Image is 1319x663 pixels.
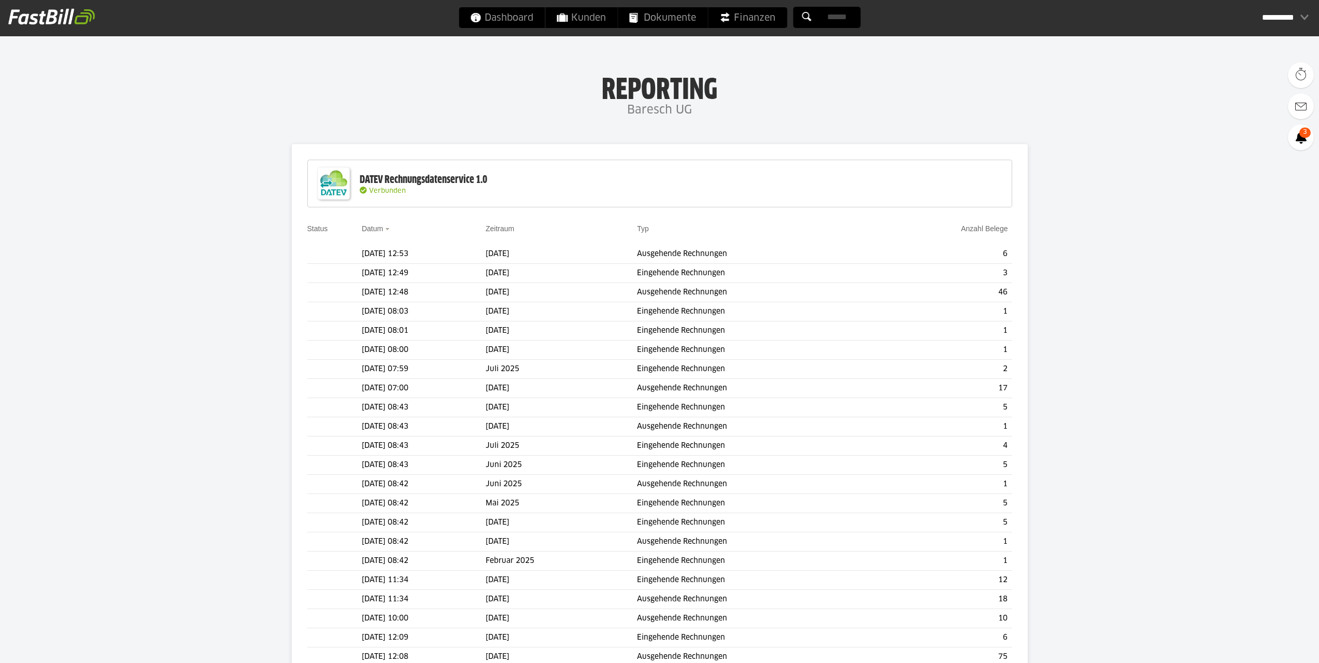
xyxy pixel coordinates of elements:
td: 4 [876,436,1012,456]
td: Juli 2025 [486,436,637,456]
td: [DATE] 08:43 [362,436,486,456]
td: [DATE] 12:09 [362,628,486,647]
td: 1 [876,552,1012,571]
td: 1 [876,341,1012,360]
a: Status [307,224,328,233]
td: 3 [876,264,1012,283]
td: [DATE] [486,513,637,532]
td: 6 [876,245,1012,264]
a: Typ [637,224,649,233]
td: [DATE] 07:59 [362,360,486,379]
a: Dashboard [459,7,545,28]
td: 2 [876,360,1012,379]
td: 1 [876,417,1012,436]
td: 5 [876,398,1012,417]
a: Kunden [545,7,617,28]
a: 3 [1288,124,1314,150]
td: [DATE] 12:48 [362,283,486,302]
span: Kunden [557,7,606,28]
span: Verbunden [369,188,406,194]
td: Juni 2025 [486,475,637,494]
td: [DATE] [486,283,637,302]
td: [DATE] [486,609,637,628]
td: [DATE] [486,245,637,264]
td: Ausgehende Rechnungen [637,532,876,552]
div: DATEV Rechnungsdatenservice 1.0 [360,173,487,187]
td: [DATE] 08:42 [362,513,486,532]
td: Eingehende Rechnungen [637,264,876,283]
img: DATEV-Datenservice Logo [313,163,354,204]
img: fastbill_logo_white.png [8,8,95,25]
td: [DATE] 08:43 [362,456,486,475]
span: Dashboard [470,7,533,28]
td: [DATE] 08:43 [362,398,486,417]
td: [DATE] 11:34 [362,571,486,590]
td: Eingehende Rechnungen [637,494,876,513]
a: Dokumente [618,7,707,28]
td: Juni 2025 [486,456,637,475]
a: Datum [362,224,383,233]
td: 1 [876,321,1012,341]
h1: Reporting [104,73,1215,100]
td: [DATE] [486,264,637,283]
td: Ausgehende Rechnungen [637,245,876,264]
td: [DATE] 08:42 [362,475,486,494]
td: Eingehende Rechnungen [637,398,876,417]
td: [DATE] 08:03 [362,302,486,321]
td: Eingehende Rechnungen [637,436,876,456]
td: Eingehende Rechnungen [637,552,876,571]
td: [DATE] [486,398,637,417]
td: 18 [876,590,1012,609]
iframe: Öffnet ein Widget, in dem Sie weitere Informationen finden [1239,632,1309,658]
td: [DATE] [486,321,637,341]
span: Finanzen [719,7,775,28]
td: [DATE] 08:42 [362,532,486,552]
td: 5 [876,456,1012,475]
a: Anzahl Belege [961,224,1008,233]
td: [DATE] [486,571,637,590]
td: Eingehende Rechnungen [637,302,876,321]
td: [DATE] [486,379,637,398]
td: Mai 2025 [486,494,637,513]
td: 6 [876,628,1012,647]
td: Eingehende Rechnungen [637,571,876,590]
td: [DATE] 10:00 [362,609,486,628]
td: [DATE] 08:42 [362,552,486,571]
td: Ausgehende Rechnungen [637,590,876,609]
td: [DATE] [486,417,637,436]
td: Ausgehende Rechnungen [637,475,876,494]
td: 5 [876,494,1012,513]
td: [DATE] 07:00 [362,379,486,398]
td: [DATE] 08:00 [362,341,486,360]
td: [DATE] 12:53 [362,245,486,264]
span: Dokumente [629,7,696,28]
a: Finanzen [708,7,787,28]
td: Eingehende Rechnungen [637,513,876,532]
td: 12 [876,571,1012,590]
td: [DATE] 08:43 [362,417,486,436]
td: Ausgehende Rechnungen [637,609,876,628]
td: Juli 2025 [486,360,637,379]
span: 3 [1299,128,1311,138]
td: [DATE] [486,302,637,321]
td: [DATE] [486,341,637,360]
td: [DATE] [486,590,637,609]
td: [DATE] 11:34 [362,590,486,609]
td: Ausgehende Rechnungen [637,283,876,302]
td: [DATE] 12:49 [362,264,486,283]
td: [DATE] 08:42 [362,494,486,513]
td: Februar 2025 [486,552,637,571]
td: 1 [876,532,1012,552]
td: 17 [876,379,1012,398]
td: 10 [876,609,1012,628]
img: sort_desc.gif [385,228,392,230]
td: Ausgehende Rechnungen [637,379,876,398]
a: Zeitraum [486,224,514,233]
td: 5 [876,513,1012,532]
td: [DATE] [486,532,637,552]
td: Eingehende Rechnungen [637,321,876,341]
td: 46 [876,283,1012,302]
td: 1 [876,302,1012,321]
td: 1 [876,475,1012,494]
td: Eingehende Rechnungen [637,628,876,647]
